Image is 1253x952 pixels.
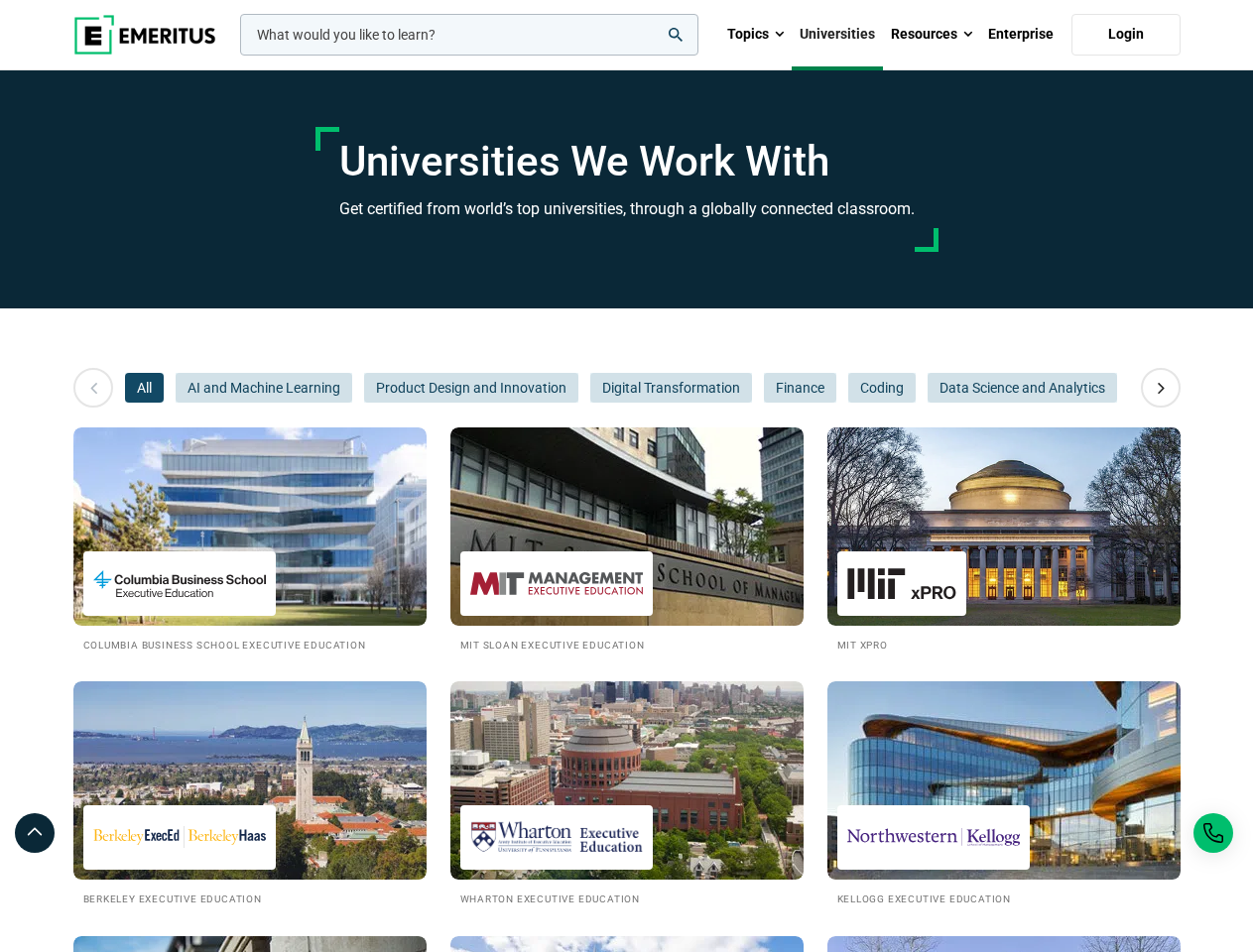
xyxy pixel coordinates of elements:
img: Columbia Business School Executive Education [93,561,266,606]
a: Universities We Work With MIT Sloan Executive Education MIT Sloan Executive Education [450,427,804,653]
img: Universities We Work With [450,681,804,880]
img: Kellogg Executive Education [847,815,1020,860]
button: Coding [848,373,916,403]
h1: Universities We Work With [339,137,915,186]
a: Universities We Work With Kellogg Executive Education Kellogg Executive Education [827,681,1181,906]
img: Universities We Work With [827,427,1181,626]
img: Berkeley Executive Education [93,815,266,860]
img: MIT xPRO [847,561,956,606]
button: Digital Transformation [590,373,752,403]
h2: Kellogg Executive Education [837,890,1171,906]
a: Login [1071,14,1181,56]
h2: Wharton Executive Education [460,890,794,906]
button: All [125,373,164,403]
img: Wharton Executive Education [470,815,643,860]
h2: MIT xPRO [837,636,1171,653]
a: Universities We Work With MIT xPRO MIT xPRO [827,427,1181,653]
a: Universities We Work With Columbia Business School Executive Education Columbia Business School E... [73,427,427,653]
img: Universities We Work With [450,427,804,626]
img: MIT Sloan Executive Education [470,561,643,606]
button: Product Design and Innovation [364,373,578,403]
img: Universities We Work With [73,427,427,626]
button: Finance [764,373,836,403]
h2: MIT Sloan Executive Education [460,636,794,653]
img: Universities We Work With [73,681,427,880]
button: Data Science and Analytics [928,373,1117,403]
h2: Columbia Business School Executive Education [83,636,417,653]
button: AI and Machine Learning [176,373,352,403]
input: woocommerce-product-search-field-0 [240,14,698,56]
h2: Berkeley Executive Education [83,890,417,906]
h3: Get certified from world’s top universities, through a globally connected classroom. [339,196,915,222]
a: Universities We Work With Berkeley Executive Education Berkeley Executive Education [73,681,427,906]
a: Universities We Work With Wharton Executive Education Wharton Executive Education [450,681,804,906]
img: Universities We Work With [827,681,1181,880]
